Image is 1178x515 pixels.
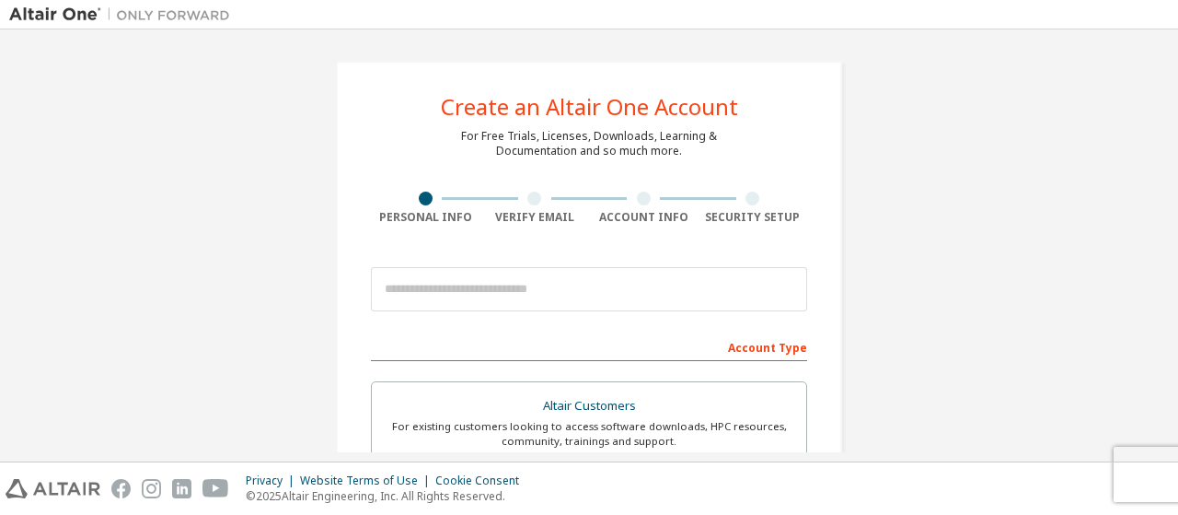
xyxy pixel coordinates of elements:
img: Altair One [9,6,239,24]
div: For existing customers looking to access software downloads, HPC resources, community, trainings ... [383,419,795,449]
div: Verify Email [480,210,590,225]
p: © 2025 Altair Engineering, Inc. All Rights Reserved. [246,488,530,504]
div: For Free Trials, Licenses, Downloads, Learning & Documentation and so much more. [461,129,717,158]
div: Website Terms of Use [300,474,435,488]
img: altair_logo.svg [6,479,100,498]
div: Account Type [371,332,807,361]
div: Personal Info [371,210,480,225]
img: linkedin.svg [172,479,191,498]
div: Altair Customers [383,393,795,419]
div: Account Info [589,210,699,225]
img: youtube.svg [202,479,229,498]
div: Create an Altair One Account [441,96,738,118]
img: facebook.svg [111,479,131,498]
img: instagram.svg [142,479,161,498]
div: Security Setup [699,210,808,225]
div: Cookie Consent [435,474,530,488]
div: Privacy [246,474,300,488]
